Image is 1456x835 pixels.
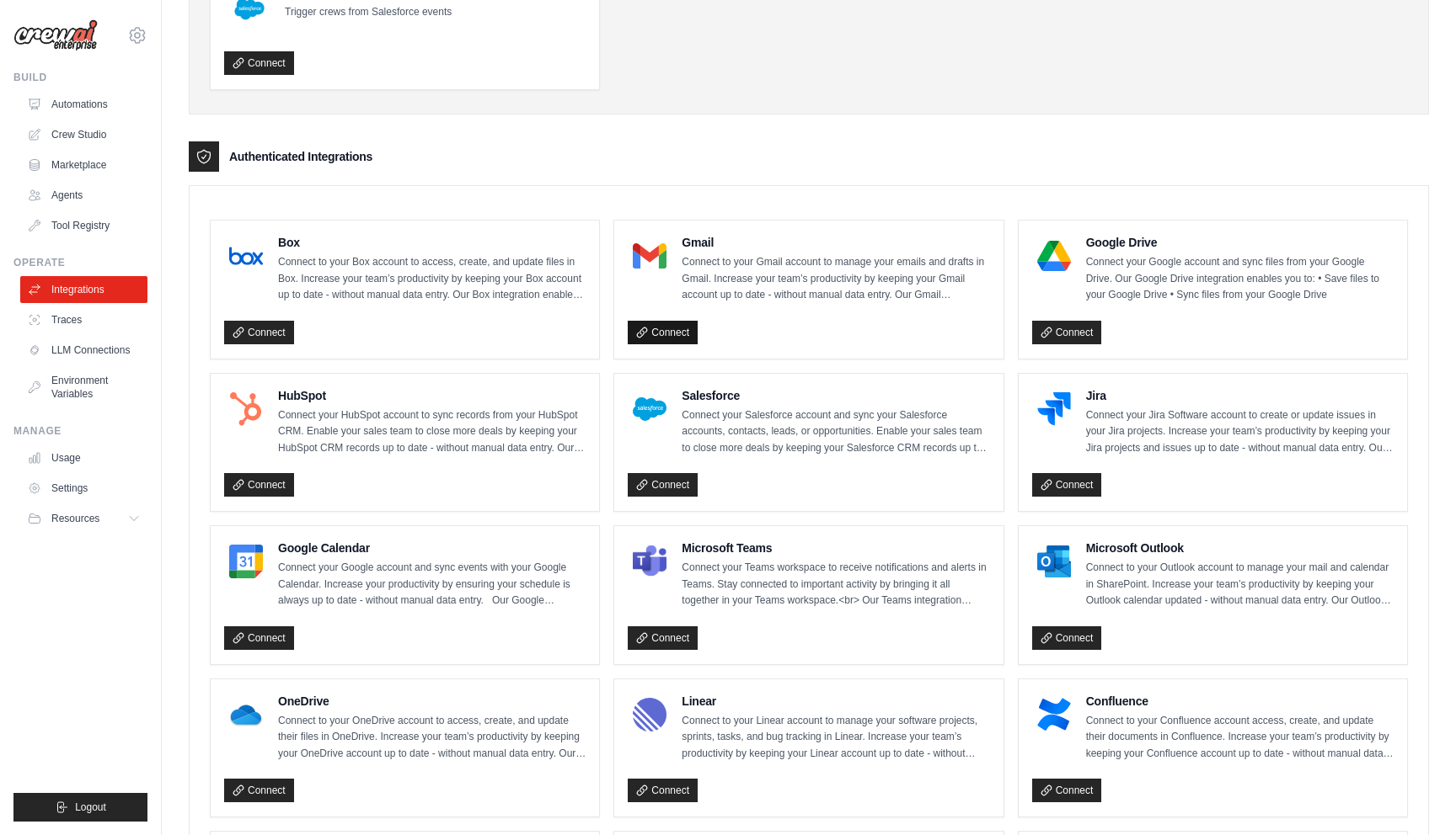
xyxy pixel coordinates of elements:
a: Connect [224,473,294,497]
p: Connect your HubSpot account to sync records from your HubSpot CRM. Enable your sales team to clo... [278,407,586,457]
div: Build [13,71,147,84]
a: Connect [224,779,294,802]
a: Connect [224,51,294,75]
a: Connect [1032,473,1102,497]
a: Connect [628,626,698,650]
img: Linear Logo [633,698,666,731]
img: OneDrive Logo [229,698,263,731]
p: Connect your Salesforce account and sync your Salesforce accounts, contacts, leads, or opportunit... [682,407,989,457]
img: Microsoft Teams Logo [633,545,666,578]
p: Connect to your Linear account to manage your software projects, sprints, tasks, and bug tracking... [682,713,989,763]
p: Trigger crews from Salesforce events [285,4,452,21]
p: Connect your Jira Software account to create or update issues in your Jira projects. Increase you... [1086,407,1394,457]
img: Salesforce Logo [633,392,666,426]
p: Connect your Teams workspace to receive notifications and alerts in Teams. Stay connected to impo... [682,560,989,609]
a: Connect [1032,626,1102,650]
p: Connect your Google account and sync files from your Google Drive. Our Google Drive integration e... [1086,254,1394,304]
a: Connect [628,473,698,497]
a: Integrations [20,276,147,303]
button: Resources [20,505,147,532]
h4: Microsoft Teams [682,540,989,556]
h3: Authenticated Integrations [229,148,372,165]
h4: Confluence [1086,693,1394,710]
a: Automations [20,91,147,118]
a: Connect [1032,779,1102,802]
h4: Microsoft Outlook [1086,540,1394,556]
img: Microsoft Outlook Logo [1037,545,1071,578]
div: Manage [13,424,147,438]
h4: HubSpot [278,387,586,404]
a: LLM Connections [20,337,147,364]
h4: Linear [682,693,989,710]
img: Google Drive Logo [1037,239,1071,273]
p: Connect your Google account and sync events with your Google Calendar. Increase your productivity... [278,560,586,609]
img: Box Logo [229,239,263,273]
a: Connect [628,779,698,802]
span: Logout [75,800,106,814]
img: Confluence Logo [1037,698,1071,731]
img: Gmail Logo [633,239,666,273]
a: Connect [628,321,698,344]
img: HubSpot Logo [229,392,263,426]
h4: Gmail [682,234,989,251]
button: Logout [13,793,147,822]
h4: Google Calendar [278,540,586,556]
a: Crew Studio [20,121,147,148]
a: Environment Variables [20,367,147,407]
img: Logo [13,19,98,51]
img: Google Calendar Logo [229,545,263,578]
a: Traces [20,306,147,333]
h4: Box [278,234,586,251]
div: Operate [13,256,147,269]
p: Connect to your OneDrive account to access, create, and update their files in OneDrive. Increase ... [278,713,586,763]
span: Resources [51,512,99,525]
a: Settings [20,475,147,502]
a: Connect [224,626,294,650]
h4: OneDrive [278,693,586,710]
a: Tool Registry [20,212,147,239]
p: Connect to your Confluence account access, create, and update their documents in Confluence. Incr... [1086,713,1394,763]
p: Connect to your Box account to access, create, and update files in Box. Increase your team’s prod... [278,254,586,304]
a: Connect [224,321,294,344]
a: Connect [1032,321,1102,344]
h4: Jira [1086,387,1394,404]
p: Connect to your Gmail account to manage your emails and drafts in Gmail. Increase your team’s pro... [682,254,989,304]
a: Marketplace [20,152,147,178]
p: Connect to your Outlook account to manage your mail and calendar in SharePoint. Increase your tea... [1086,560,1394,609]
h4: Salesforce [682,387,989,404]
img: Jira Logo [1037,392,1071,426]
a: Usage [20,444,147,471]
h4: Google Drive [1086,234,1394,251]
a: Agents [20,182,147,209]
